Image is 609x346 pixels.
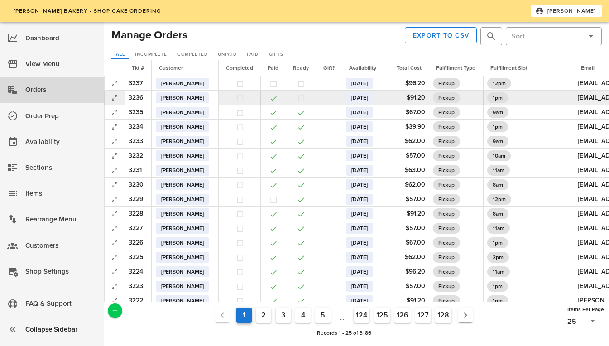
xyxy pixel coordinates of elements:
div: Hit Enter to search [480,27,502,45]
div: Items [25,186,97,201]
td: 3230 [125,178,152,192]
span: Pickup [438,150,455,161]
button: Expand Record [108,251,121,264]
span: [DATE] [351,252,368,263]
span: [DATE] [351,237,368,248]
td: $96.20 [384,76,429,91]
td: 3226 [125,235,152,250]
span: Pickup [438,179,455,190]
span: [PERSON_NAME] Bakery - Shop Cake Ordering [13,8,161,14]
span: [PERSON_NAME] [161,281,204,292]
button: Expand Record [108,135,121,148]
td: 3225 [125,250,152,264]
button: Expand Record [108,91,121,104]
td: 3235 [125,105,152,120]
span: Email [581,65,595,71]
th: Tkt # [125,60,152,76]
div: Sections [25,160,97,175]
span: [DATE] [351,223,368,234]
span: 1pm [493,281,503,292]
span: Gift? [323,65,335,71]
span: 1pm [493,92,503,103]
span: [PERSON_NAME] [161,136,204,147]
span: Total Cost [397,65,422,71]
td: 3224 [125,264,152,279]
input: Sort [511,29,582,43]
td: $62.00 [384,250,429,264]
div: Orders [25,82,97,97]
div: FAQ & Support [25,296,97,311]
td: $91.20 [384,207,429,221]
td: 3234 [125,120,152,134]
span: 1pm [493,121,503,132]
span: 12pm [493,78,506,89]
td: $57.00 [384,221,429,235]
span: [PERSON_NAME] [161,165,204,176]
button: Expand Record [108,222,121,235]
span: Tkt # [132,65,144,71]
button: Expand Record [108,178,121,191]
span: Ready [293,65,309,71]
span: Pickup [438,136,455,147]
button: Expand Record [108,149,121,162]
span: [PERSON_NAME] [537,7,596,15]
span: Pickup [438,165,455,176]
td: $91.20 [384,293,429,308]
a: All [111,50,129,59]
span: Fulfillment Slot [490,65,527,71]
div: View Menu [25,57,97,72]
button: Expand Record [108,265,121,278]
td: $39.90 [384,120,429,134]
span: Pickup [438,266,455,277]
div: Collapse Sidebar [25,322,97,337]
a: Paid [243,50,263,59]
a: [PERSON_NAME] Bakery - Shop Cake Ordering [7,5,167,17]
span: Export to CSV [412,32,470,39]
span: [DATE] [351,121,368,132]
div: Dashboard [25,31,97,46]
button: Goto Page 4 [295,308,311,323]
span: [PERSON_NAME] [161,92,204,103]
span: Completed [177,52,208,57]
button: Expand Record [108,77,121,90]
button: Next page [458,308,473,322]
th: Availability [342,60,384,76]
span: [PERSON_NAME] [161,121,204,132]
span: [DATE] [351,281,368,292]
nav: Pagination Navigation [124,305,564,325]
span: Paid [268,65,278,71]
span: Pickup [438,107,455,118]
div: Order Prep [25,109,97,124]
span: Customer [159,65,183,71]
span: Completed [226,65,253,71]
span: [PERSON_NAME] [161,237,204,248]
span: [DATE] [351,136,368,147]
span: Fulfillment Type [436,65,475,71]
span: [DATE] [351,92,368,103]
span: [DATE] [351,208,368,219]
a: Unpaid [214,50,241,59]
span: 9am [493,107,503,118]
th: Total Cost [384,60,429,76]
span: [DATE] [351,194,368,205]
span: Unpaid [217,52,236,57]
span: [DATE] [351,179,368,190]
span: Pickup [438,208,455,219]
h2: Manage Orders [111,27,187,43]
div: Records 1 - 25 of 3186 [122,327,566,339]
button: Expand Record [108,236,121,249]
th: Paid [260,60,286,76]
td: 3228 [125,207,152,221]
span: 2pm [493,252,504,263]
td: $57.00 [384,192,429,207]
td: 3223 [125,279,152,293]
td: 3237 [125,76,152,91]
span: 12pm [493,194,506,205]
span: [PERSON_NAME] [161,78,204,89]
span: Pickup [438,237,455,248]
span: 1pm [493,237,503,248]
button: Goto Page 124 [354,308,369,323]
button: Expand Record [108,294,121,307]
td: $57.00 [384,149,429,163]
button: Goto Page 5 [315,308,331,323]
